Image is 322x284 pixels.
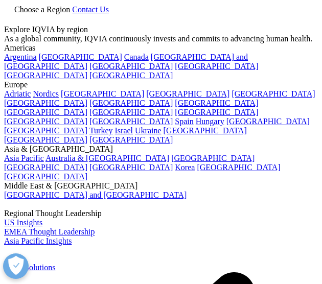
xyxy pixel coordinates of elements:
[197,163,280,172] a: [GEOGRAPHIC_DATA]
[171,154,255,162] a: [GEOGRAPHIC_DATA]
[175,99,258,107] a: [GEOGRAPHIC_DATA]
[4,53,37,61] a: Argentina
[4,43,318,53] div: Americas
[4,135,87,144] a: [GEOGRAPHIC_DATA]
[45,154,169,162] a: Australia & [GEOGRAPHIC_DATA]
[4,71,87,80] a: [GEOGRAPHIC_DATA]
[89,163,173,172] a: [GEOGRAPHIC_DATA]
[4,236,72,245] a: Asia Pacific Insights
[135,126,162,135] a: Ukraine
[4,25,318,34] div: Explore IQVIA by region
[33,89,59,98] a: Nordics
[146,89,229,98] a: [GEOGRAPHIC_DATA]
[4,181,318,191] div: Middle East & [GEOGRAPHIC_DATA]
[175,108,258,116] a: [GEOGRAPHIC_DATA]
[89,71,173,80] a: [GEOGRAPHIC_DATA]
[164,126,247,135] a: [GEOGRAPHIC_DATA]
[89,126,113,135] a: Turkey
[232,89,315,98] a: [GEOGRAPHIC_DATA]
[4,53,248,70] a: [GEOGRAPHIC_DATA] and [GEOGRAPHIC_DATA]
[4,145,318,154] div: Asia & [GEOGRAPHIC_DATA]
[4,126,87,135] a: [GEOGRAPHIC_DATA]
[175,62,258,70] a: [GEOGRAPHIC_DATA]
[14,5,70,14] span: Choose a Region
[89,108,173,116] a: [GEOGRAPHIC_DATA]
[89,135,173,144] a: [GEOGRAPHIC_DATA]
[4,34,318,43] div: As a global community, IQVIA continuously invests and commits to advancing human health.
[25,263,55,272] a: Solutions
[3,253,29,279] button: Ouvrir le centre de préférences
[4,89,31,98] a: Adriatic
[4,218,42,227] a: US Insights
[4,154,44,162] a: Asia Pacific
[4,163,87,172] a: [GEOGRAPHIC_DATA]
[124,53,149,61] a: Canada
[175,163,195,172] a: Korea
[4,209,318,218] div: Regional Thought Leadership
[61,89,144,98] a: [GEOGRAPHIC_DATA]
[89,117,173,126] a: [GEOGRAPHIC_DATA]
[4,80,318,89] div: Europe
[89,99,173,107] a: [GEOGRAPHIC_DATA]
[39,53,122,61] a: [GEOGRAPHIC_DATA]
[4,227,95,236] a: EMEA Thought Leadership
[4,172,87,181] a: [GEOGRAPHIC_DATA]
[4,191,187,199] a: [GEOGRAPHIC_DATA] and [GEOGRAPHIC_DATA]
[196,117,224,126] a: Hungary
[72,5,109,14] a: Contact Us
[115,126,133,135] a: Israel
[175,117,193,126] a: Spain
[4,117,87,126] a: [GEOGRAPHIC_DATA]
[89,62,173,70] a: [GEOGRAPHIC_DATA]
[4,108,87,116] a: [GEOGRAPHIC_DATA]
[4,99,87,107] a: [GEOGRAPHIC_DATA]
[226,117,310,126] a: [GEOGRAPHIC_DATA]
